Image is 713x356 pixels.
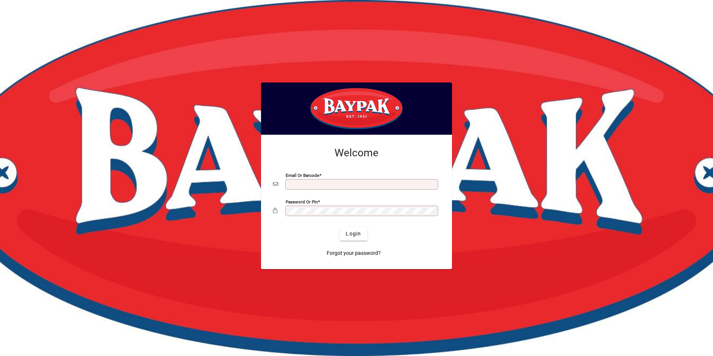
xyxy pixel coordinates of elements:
span: Forgot your password? [327,249,381,257]
mat-label: Password or Pin [286,199,318,204]
button: Login [340,227,367,241]
span: Login [346,230,361,238]
mat-label: Email or Barcode [286,172,319,178]
h2: Welcome [273,147,440,159]
a: Forgot your password? [324,247,384,260]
